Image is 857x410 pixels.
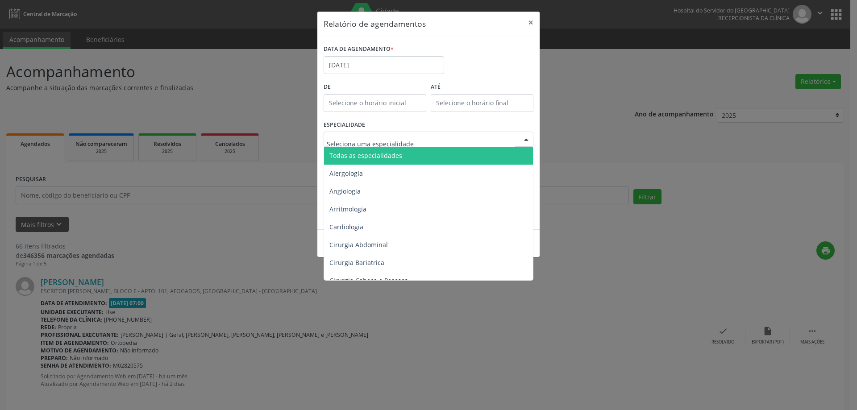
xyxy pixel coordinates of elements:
[329,240,388,249] span: Cirurgia Abdominal
[329,223,363,231] span: Cardiologia
[431,94,533,112] input: Selecione o horário final
[431,80,533,94] label: ATÉ
[329,205,366,213] span: Arritmologia
[324,118,365,132] label: ESPECIALIDADE
[329,169,363,178] span: Alergologia
[522,12,540,33] button: Close
[329,187,361,195] span: Angiologia
[327,135,515,153] input: Seleciona uma especialidade
[324,42,394,56] label: DATA DE AGENDAMENTO
[324,18,426,29] h5: Relatório de agendamentos
[329,276,408,285] span: Cirurgia Cabeça e Pescoço
[324,94,426,112] input: Selecione o horário inicial
[324,80,426,94] label: De
[329,151,402,160] span: Todas as especialidades
[324,56,444,74] input: Selecione uma data ou intervalo
[329,258,384,267] span: Cirurgia Bariatrica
